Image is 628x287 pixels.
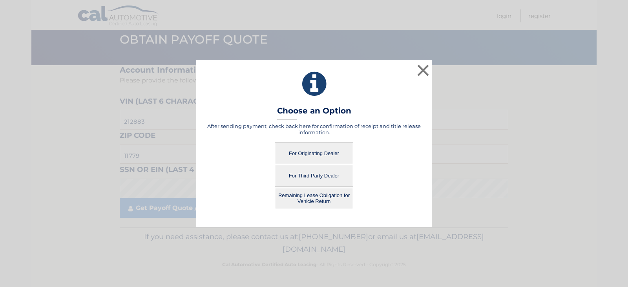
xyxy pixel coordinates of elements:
[275,165,353,186] button: For Third Party Dealer
[275,143,353,164] button: For Originating Dealer
[415,62,431,78] button: ×
[277,106,351,120] h3: Choose an Option
[275,188,353,209] button: Remaining Lease Obligation for Vehicle Return
[206,123,422,135] h5: After sending payment, check back here for confirmation of receipt and title release information.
